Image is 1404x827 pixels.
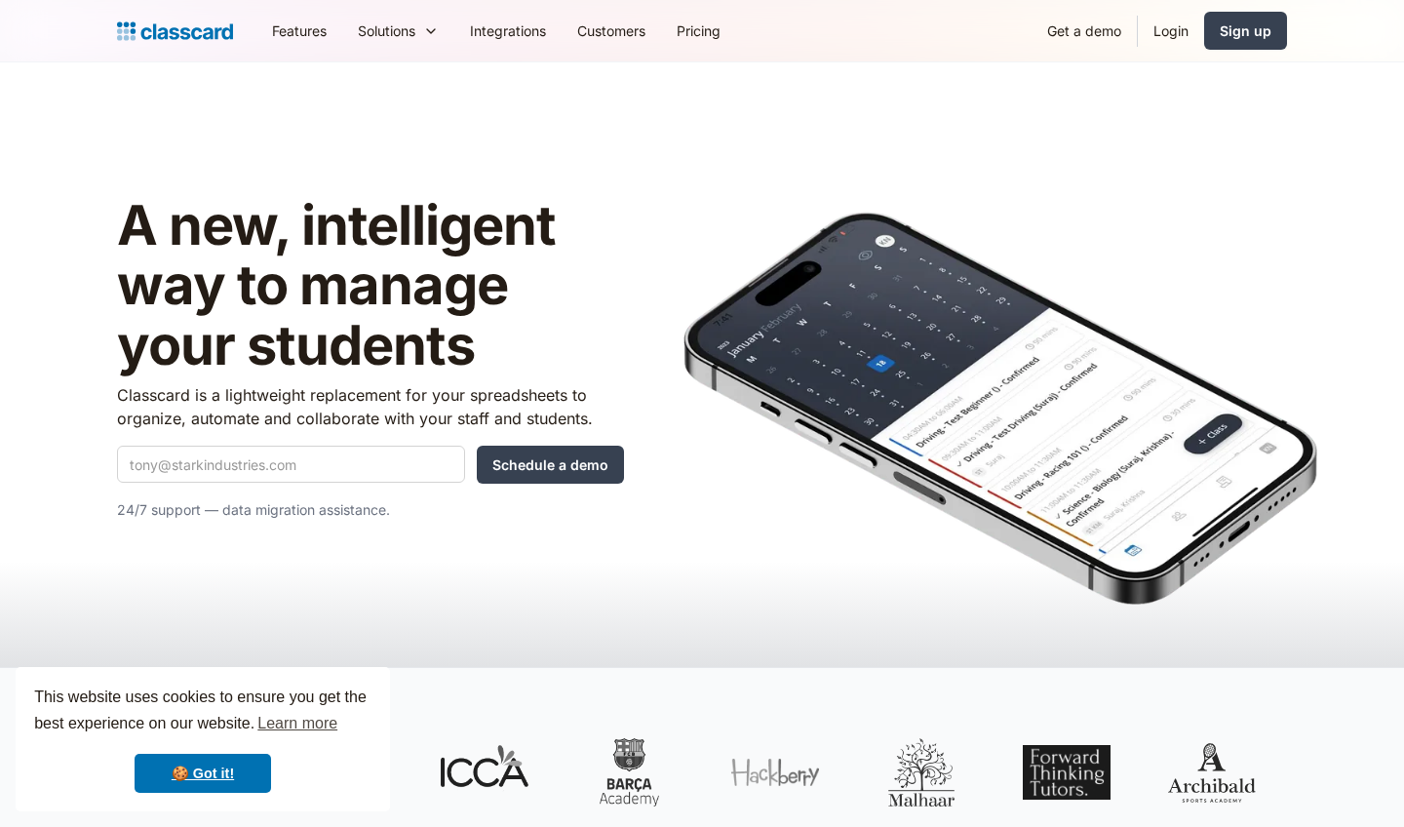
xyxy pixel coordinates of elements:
[117,446,465,483] input: tony@starkindustries.com
[1138,9,1204,53] a: Login
[661,9,736,53] a: Pricing
[117,383,624,430] p: Classcard is a lightweight replacement for your spreadsheets to organize, automate and collaborat...
[454,9,562,53] a: Integrations
[254,709,340,738] a: learn more about cookies
[117,498,624,522] p: 24/7 support — data migration assistance.
[34,686,371,738] span: This website uses cookies to ensure you get the best experience on our website.
[1220,20,1271,41] div: Sign up
[16,667,390,811] div: cookieconsent
[117,446,624,484] form: Quick Demo Form
[117,18,233,45] a: Logo
[1032,9,1137,53] a: Get a demo
[117,196,624,376] h1: A new, intelligent way to manage your students
[256,9,342,53] a: Features
[562,9,661,53] a: Customers
[135,754,271,793] a: dismiss cookie message
[358,20,415,41] div: Solutions
[477,446,624,484] input: Schedule a demo
[1204,12,1287,50] a: Sign up
[342,9,454,53] div: Solutions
